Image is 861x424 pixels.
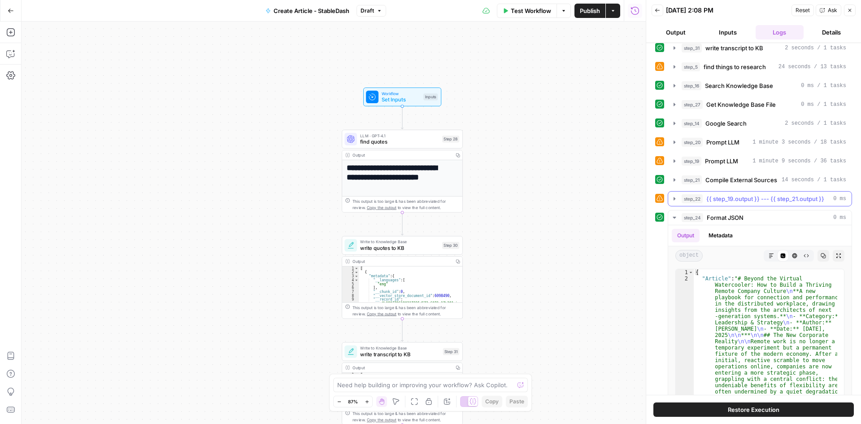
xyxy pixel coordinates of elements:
[672,229,700,242] button: Output
[360,345,440,351] span: Write to Knowledge Base
[682,62,700,71] span: step_5
[352,198,460,210] div: This output is too large & has been abbreviated for review. to view the full content.
[401,106,403,129] g: Edge from start to step_28
[676,269,694,275] div: 1
[342,267,359,271] div: 1
[828,6,837,14] span: Ask
[833,195,846,203] span: 0 ms
[423,93,438,101] div: Inputs
[274,6,349,15] span: Create Article - StableDash
[682,157,701,166] span: step_19
[342,286,359,290] div: 6
[354,274,359,278] span: Toggle code folding, rows 3 through 11
[705,157,738,166] span: Prompt LLM
[367,205,396,210] span: Copy the output
[352,411,460,423] div: This output is too large & has been abbreviated for review. to view the full content.
[791,4,814,16] button: Reset
[367,311,396,316] span: Copy the output
[682,138,703,147] span: step_20
[342,87,463,106] div: WorkflowSet InputsInputs
[442,136,459,143] div: Step 28
[668,60,852,74] button: 24 seconds / 13 tasks
[706,138,739,147] span: Prompt LLM
[360,132,439,139] span: LLM · GPT-4.1
[682,100,703,109] span: step_27
[580,6,600,15] span: Publish
[574,4,605,18] button: Publish
[833,214,846,222] span: 0 ms
[652,25,700,39] button: Output
[352,304,460,317] div: This output is too large & has been abbreviated for review. to view the full content.
[668,79,852,93] button: 0 ms / 1 tasks
[706,100,776,109] span: Get Knowledge Base File
[801,101,846,109] span: 0 ms / 1 tasks
[668,210,852,225] button: 0 ms
[342,290,359,294] div: 7
[482,396,502,407] button: Copy
[360,244,439,252] span: write quotes to KB
[728,405,779,414] span: Restore Execution
[485,398,499,406] span: Copy
[682,175,702,184] span: step_21
[401,319,403,341] g: Edge from step_30 to step_31
[354,271,359,275] span: Toggle code folding, rows 2 through 12
[342,294,359,298] div: 8
[816,4,841,16] button: Ask
[442,242,459,249] div: Step 30
[342,297,359,309] div: 9
[782,176,846,184] span: 14 seconds / 1 tasks
[785,119,846,127] span: 2 seconds / 1 tasks
[352,364,451,371] div: Output
[354,278,359,282] span: Toggle code folding, rows 4 through 6
[360,350,440,358] span: write transcript to KB
[443,348,460,355] div: Step 31
[752,157,846,165] span: 1 minute 9 seconds / 36 tasks
[796,6,810,14] span: Reset
[704,62,766,71] span: find things to research
[668,192,852,206] button: 0 ms
[653,402,854,417] button: Restore Execution
[668,97,852,112] button: 0 ms / 1 tasks
[342,274,359,278] div: 3
[707,213,744,222] span: Format JSON
[682,44,702,52] span: step_31
[260,4,355,18] button: Create Article - StableDash
[682,213,703,222] span: step_24
[511,6,551,15] span: Test Workflow
[705,175,777,184] span: Compile External Sources
[785,44,846,52] span: 2 seconds / 1 tasks
[675,250,703,262] span: object
[342,236,463,319] div: Write to Knowledge Basewrite quotes to KBStep 30Output[ { "metadata":{ "__languages":[ "eng" ], "...
[705,119,747,128] span: Google Search
[360,239,439,245] span: Write to Knowledge Base
[342,271,359,275] div: 2
[354,267,359,271] span: Toggle code folding, rows 1 through 13
[401,213,403,235] g: Edge from step_28 to step_30
[807,25,856,39] button: Details
[382,96,420,103] span: Set Inputs
[668,135,852,149] button: 1 minute 3 seconds / 18 tasks
[705,44,763,52] span: write transcript to KB
[688,269,693,275] span: Toggle code folding, rows 1 through 4
[352,258,451,265] div: Output
[801,82,846,90] span: 0 ms / 1 tasks
[506,396,528,407] button: Paste
[668,116,852,131] button: 2 seconds / 1 tasks
[668,173,852,187] button: 14 seconds / 1 tasks
[682,81,701,90] span: step_16
[342,282,359,286] div: 5
[682,194,703,203] span: step_22
[704,25,752,39] button: Inputs
[682,119,702,128] span: step_14
[357,5,386,17] button: Draft
[361,7,374,15] span: Draft
[509,398,524,406] span: Paste
[752,138,846,146] span: 1 minute 3 seconds / 18 tasks
[342,278,359,282] div: 4
[348,398,358,405] span: 87%
[497,4,557,18] button: Test Workflow
[705,81,773,90] span: Search Knowledge Base
[352,152,451,158] div: Output
[703,229,738,242] button: Metadata
[756,25,804,39] button: Logs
